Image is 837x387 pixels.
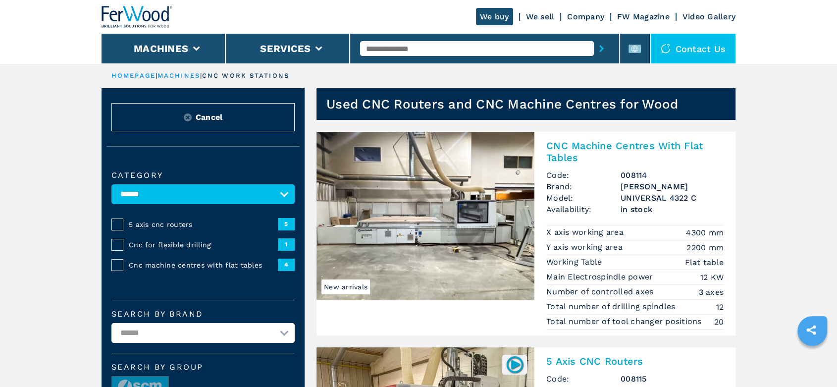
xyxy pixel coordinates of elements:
p: Y axis working area [546,242,625,253]
p: cnc work stations [202,71,289,80]
img: CNC Machine Centres With Flat Tables MORBIDELLI UNIVERSAL 4322 C [316,132,534,300]
span: Availability: [546,204,621,215]
span: 5 axis cnc routers [129,220,278,229]
a: We sell [526,12,555,21]
a: We buy [476,8,513,25]
span: 4 [278,259,295,271]
span: | [156,72,157,79]
span: in stock [621,204,724,215]
h2: CNC Machine Centres With Flat Tables [546,140,724,164]
span: Search by group [111,363,295,371]
em: 4300 mm [686,227,724,238]
h3: 008114 [621,169,724,181]
span: 5 [278,218,295,230]
button: ResetCancel [111,103,295,131]
a: Company [567,12,604,21]
a: HOMEPAGE [111,72,156,79]
h3: 008115 [621,373,724,385]
a: sharethis [799,318,824,342]
em: 20 [714,316,724,328]
p: Working Table [546,257,605,268]
label: Category [111,171,295,179]
h3: UNIVERSAL 4322 C [621,192,724,204]
button: Machines [134,43,188,55]
h2: 5 Axis CNC Routers [546,355,724,367]
span: Cnc machine centres with flat tables [129,260,278,270]
label: Search by brand [111,310,295,318]
p: Total number of tool changer positions [546,316,704,327]
h1: Used CNC Routers and CNC Machine Centres for Wood [326,96,678,112]
p: Main Electrospindle power [546,272,656,282]
span: Cnc for flexible drilling [129,240,278,250]
img: Contact us [661,44,671,54]
div: Contact us [651,34,736,63]
span: 1 [278,238,295,250]
span: Code: [546,373,621,385]
span: | [200,72,202,79]
img: 008115 [505,355,524,374]
button: Services [260,43,311,55]
em: Flat table [685,257,724,268]
img: Reset [184,113,192,121]
p: Total number of drilling spindles [546,301,678,312]
a: CNC Machine Centres With Flat Tables MORBIDELLI UNIVERSAL 4322 CNew arrivalsCNC Machine Centres W... [316,132,735,335]
span: Code: [546,169,621,181]
img: Ferwood [102,6,173,28]
h3: [PERSON_NAME] [621,181,724,192]
em: 12 [716,301,724,313]
span: Cancel [196,111,223,123]
span: Model: [546,192,621,204]
p: X axis working area [546,227,626,238]
em: 12 KW [700,272,724,283]
span: New arrivals [321,279,370,294]
iframe: Chat [795,342,830,380]
em: 2200 mm [686,242,724,253]
em: 3 axes [699,286,724,298]
a: machines [157,72,200,79]
p: Number of controlled axes [546,286,656,297]
a: Video Gallery [682,12,735,21]
span: Brand: [546,181,621,192]
a: FW Magazine [617,12,670,21]
button: submit-button [594,37,609,60]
